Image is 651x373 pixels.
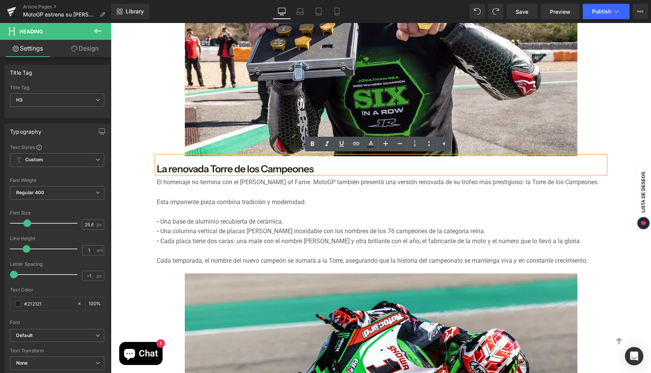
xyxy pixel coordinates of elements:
div: Text Transform [10,348,104,353]
h3: La renovada Torre de los Campeones [46,141,495,151]
span: em [97,248,103,253]
span: Library [126,8,144,15]
div: Line Height [10,236,104,241]
div: % [85,297,104,311]
div: Esta imponente pieza combina tradición y modernidad: [46,174,495,184]
div: Cada temporada, el nombre del nuevo campeón se sumará a la Torre, asegurando que la historia del ... [46,233,495,243]
div: Title Tag [10,85,104,90]
span: px [97,222,103,227]
div: Text Styles [10,144,104,150]
a: Design [57,40,113,57]
inbox-online-store-chat: Chat de la tienda online Shopify [6,319,54,344]
b: None [16,360,28,366]
div: El homenaje no termina con el [PERSON_NAME] of Fame. MotoGP también presentó una versión renovada... [46,151,495,242]
span: MotoGP estrena su [PERSON_NAME] of Fame [23,11,97,18]
div: Font [10,320,104,325]
span: Preview [550,8,570,16]
span: Publish [592,8,611,15]
a: Article Pages [23,4,111,10]
div: • Una base de aluminio recubierta de cerámica. [46,194,495,204]
span: Save [516,8,528,16]
div: • Cada placa tiene dos caras: una mate con el nombre [PERSON_NAME] y otra brillante con el año, e... [46,213,495,223]
div: Typography [10,124,41,135]
div: • Una columna vertical de placas [PERSON_NAME] inoxidable con los nombres de los 76 campeones de ... [46,203,495,213]
a: Tablet [309,4,328,19]
div: Font Weight [10,178,104,183]
button: Redo [488,4,503,19]
div: Open Intercom Messenger [625,347,643,365]
a: Laptop [291,4,309,19]
span: px [97,273,103,278]
a: Desktop [273,4,291,19]
div: Letter Spacing [10,262,104,267]
b: Custom [25,157,43,163]
button: Undo [470,4,485,19]
button: More [633,4,648,19]
a: Preview [541,4,580,19]
b: H3 [16,97,23,103]
span: Heading [20,28,43,34]
div: Title Tag [10,65,33,76]
a: New Library [111,4,149,19]
input: Color [24,299,73,308]
a: Mobile [328,4,346,19]
b: Regular 400 [16,190,44,195]
i: Default [16,332,33,339]
div: Font Size [10,210,104,216]
button: Publish [583,4,630,19]
div: Text Color [10,287,104,293]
